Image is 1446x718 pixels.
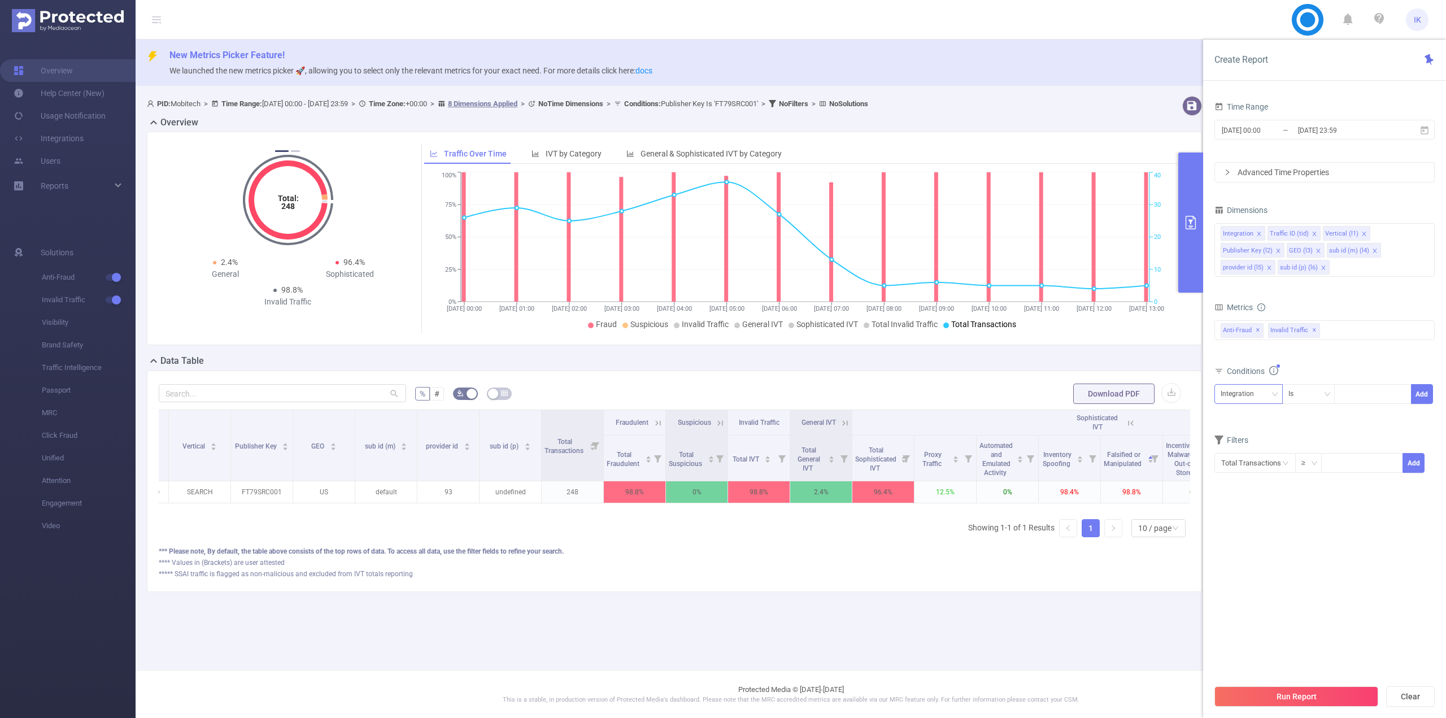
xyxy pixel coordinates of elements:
span: Dimensions [1214,206,1268,215]
span: # [434,389,439,398]
span: % [420,389,425,398]
div: Sort [828,454,835,461]
span: Conditions [1227,367,1278,376]
button: Clear [1386,686,1435,707]
tspan: 10 [1154,266,1161,273]
div: Is [1288,385,1301,403]
div: Invalid Traffic [225,296,350,308]
i: icon: close [1266,265,1272,272]
a: Integrations [14,127,84,150]
p: undefined [480,481,541,503]
i: icon: caret-up [282,441,289,445]
i: icon: user [147,100,157,107]
tspan: [DATE] 04:00 [656,305,691,312]
span: > [758,99,769,108]
span: Brand Safety [42,334,136,356]
li: provider id (l5) [1221,260,1275,275]
a: docs [635,66,652,75]
span: Vertical [182,442,207,450]
span: IK [1414,8,1421,31]
i: icon: down [1311,460,1318,468]
tspan: 20 [1154,234,1161,241]
i: icon: down [1395,466,1399,470]
i: icon: close [1275,248,1281,255]
a: Help Center (New) [14,82,104,105]
li: sub id (p) (l6) [1278,260,1330,275]
div: ***** SSAI traffic is flagged as non-malicious and excluded from IVT totals reporting [159,569,1190,579]
span: > [517,99,528,108]
tspan: 50% [445,234,456,241]
div: Integration [1221,385,1262,403]
span: Suspicious [630,320,668,329]
span: Time Range [1214,102,1268,111]
tspan: 100% [442,172,456,180]
i: icon: caret-down [708,458,714,462]
div: Sort [210,441,217,448]
b: Conditions : [624,99,661,108]
tspan: [DATE] 11:00 [1024,305,1059,312]
li: Integration [1221,226,1265,241]
i: icon: caret-down [330,446,336,449]
p: 93 [417,481,479,503]
i: icon: right [1110,525,1117,532]
span: Inventory Spoofing [1043,451,1072,468]
span: Incentivized, Malware, or Out-of-Store [1166,442,1204,477]
span: sub id (p) [490,442,520,450]
div: Sort [464,441,471,448]
i: icon: caret-down [829,458,835,462]
tspan: [DATE] 02:00 [551,305,586,312]
div: sub id (p) (l6) [1280,260,1318,275]
span: General IVT [742,320,783,329]
button: Add [1403,453,1425,473]
span: ✕ [1256,324,1260,337]
span: New Metrics Picker Feature! [169,50,285,60]
a: Overview [14,59,73,82]
div: Vertical (l1) [1325,227,1358,241]
i: Filter menu [836,436,852,481]
li: Showing 1-1 of 1 Results [968,519,1055,537]
span: Metrics [1214,303,1253,312]
li: Next Page [1104,519,1122,537]
i: Filter menu [712,436,728,481]
div: sub id (m) (l4) [1329,243,1369,258]
div: Sort [524,441,531,448]
p: 2.4% [790,481,852,503]
span: Sophisticated IVT [1077,414,1118,431]
p: 98.4% [1039,481,1100,503]
span: Suspicious [678,419,711,427]
button: 1 [275,150,289,152]
button: Add [1411,384,1433,404]
i: icon: caret-down [645,458,651,462]
span: Create Report [1214,54,1268,65]
div: Publisher Key (l2) [1223,243,1273,258]
tspan: [DATE] 10:00 [972,305,1007,312]
tspan: [DATE] 09:00 [919,305,954,312]
i: icon: down [1324,391,1331,399]
span: General IVT [802,419,836,427]
p: 0% [977,481,1038,503]
i: icon: caret-down [765,458,771,462]
span: Total Transactions [951,320,1016,329]
i: icon: caret-down [401,446,407,449]
i: icon: bg-colors [457,390,464,397]
tspan: [DATE] 07:00 [814,305,849,312]
span: Filters [1214,436,1248,445]
span: Video [42,515,136,537]
button: Download PDF [1073,384,1155,404]
span: Total Invalid Traffic [872,320,938,329]
tspan: [DATE] 06:00 [761,305,796,312]
button: Run Report [1214,686,1378,707]
i: Filter menu [587,410,603,481]
p: 12.5% [914,481,976,503]
span: General & Sophisticated IVT by Category [641,149,782,158]
span: Invalid Traffic [42,289,136,311]
span: > [348,99,359,108]
i: icon: caret-up [765,454,771,458]
div: Sort [400,441,407,448]
li: Previous Page [1059,519,1077,537]
i: icon: caret-down [282,446,289,449]
a: Users [14,150,60,172]
div: 10 / page [1138,520,1171,537]
span: Engagement [42,492,136,515]
i: icon: right [1224,169,1231,176]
